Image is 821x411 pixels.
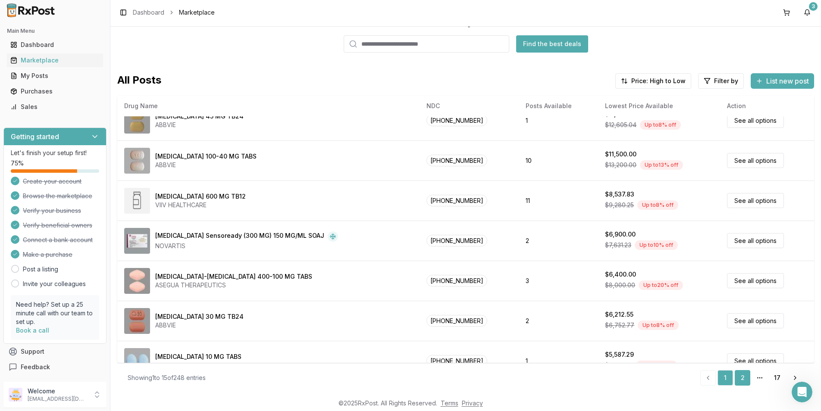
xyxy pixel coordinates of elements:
nav: pagination [700,370,804,386]
a: 2 [735,370,750,386]
span: [PHONE_NUMBER] [426,115,487,126]
div: $6,400.00 [605,270,636,279]
nav: breadcrumb [133,8,215,17]
div: ABBVIE [155,161,257,169]
p: Let's finish your setup first! [11,149,99,157]
a: See all options [727,273,784,288]
div: [MEDICAL_DATA] 600 MG TB12 [155,192,246,201]
span: $6,752.77 [605,321,634,330]
img: User avatar [9,388,22,402]
span: Create your account [23,177,81,186]
div: [MEDICAL_DATA] 30 MG TB24 [155,312,244,321]
a: List new post [751,78,814,86]
span: $7,631.23 [605,241,631,249]
button: Sales [3,100,107,114]
div: Up to 13 % off [640,160,683,170]
div: Sales [10,103,100,111]
th: Action [720,96,814,116]
div: Up to 8 % off [638,321,679,330]
span: Verify your business [23,206,81,215]
a: See all options [727,153,784,168]
span: [PHONE_NUMBER] [426,275,487,286]
button: Dashboard [3,38,107,52]
span: Marketplace [179,8,215,17]
div: ABBVIE [155,121,244,129]
a: Terms [441,399,458,407]
div: $6,900.00 [605,230,636,239]
span: Feedback [21,363,50,371]
th: Drug Name [117,96,420,116]
span: All Posts [117,73,161,89]
span: List new post [766,76,809,86]
td: 3 [519,261,599,301]
button: Find the best deals [516,35,588,53]
div: Up to 8 % off [636,361,677,370]
button: Filter by [698,73,744,89]
th: NDC [420,96,519,116]
button: Feedback [3,359,107,375]
button: Purchases [3,84,107,98]
a: Invite your colleagues [23,280,86,288]
span: $12,605.04 [605,121,636,129]
div: $11,500.00 [605,150,636,159]
a: Dashboard [7,37,103,53]
img: Xeljanz 10 MG TABS [124,348,150,374]
div: [MEDICAL_DATA] 100-40 MG TABS [155,152,257,161]
span: [PHONE_NUMBER] [426,315,487,327]
img: RxPost Logo [3,3,59,17]
a: See all options [727,313,784,328]
img: Rinvoq 45 MG TB24 [124,108,150,134]
a: Post a listing [23,265,58,274]
div: ASEGUA THERAPEUTICS [155,281,312,290]
p: [EMAIL_ADDRESS][DOMAIN_NAME] [28,395,88,402]
a: See all options [727,193,784,208]
img: Cosentyx Sensoready (300 MG) 150 MG/ML SOAJ [124,228,150,254]
span: $6,073.14 [605,361,633,370]
span: $13,200.00 [605,161,636,169]
button: My Posts [3,69,107,83]
div: Showing 1 to 15 of 248 entries [128,374,206,382]
td: 10 [519,140,599,181]
span: Filter by [714,77,738,85]
button: Support [3,344,107,359]
div: ABBVIE [155,321,244,330]
div: Up to 8 % off [637,200,678,210]
span: Price: High to Low [631,77,686,85]
a: 1 [718,370,733,386]
a: Marketplace [7,53,103,68]
div: Up to 8 % off [640,120,681,130]
a: Book a call [16,327,49,334]
a: My Posts [7,68,103,84]
td: 1 [519,341,599,381]
img: Rukobia 600 MG TB12 [124,188,150,214]
div: NOVARTIS [155,242,338,250]
div: Up to 20 % off [639,280,683,290]
th: Lowest Price Available [598,96,720,116]
img: Sofosbuvir-Velpatasvir 400-100 MG TABS [124,268,150,294]
button: List new post [751,73,814,89]
td: 1 [519,100,599,140]
div: Purchases [10,87,100,96]
p: Welcome [28,387,88,395]
span: Connect a bank account [23,236,93,244]
div: [MEDICAL_DATA] Sensoready (300 MG) 150 MG/ML SOAJ [155,231,324,242]
a: Sales [7,99,103,115]
span: 75 % [11,159,24,168]
td: 2 [519,221,599,261]
button: 3 [800,6,814,19]
h2: Main Menu [7,28,103,34]
div: Up to 10 % off [635,240,678,250]
a: See all options [727,113,784,128]
a: Go to next page [787,370,804,386]
h3: Getting started [11,131,59,142]
span: Browse the marketplace [23,192,92,200]
span: [PHONE_NUMBER] [426,355,487,367]
span: Make a purchase [23,250,72,259]
td: 2 [519,301,599,341]
div: 3 [809,2,818,11]
iframe: Intercom live chat [792,382,812,402]
a: 17 [769,370,785,386]
div: PFIZER U.S. [155,361,241,370]
th: Posts Available [519,96,599,116]
div: [MEDICAL_DATA]-[MEDICAL_DATA] 400-100 MG TABS [155,272,312,281]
